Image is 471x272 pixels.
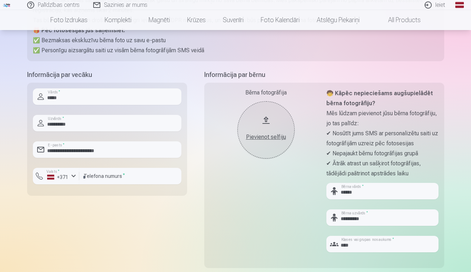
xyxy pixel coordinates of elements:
[33,45,439,55] p: ✅ Personīgu aizsargātu saiti uz visām bērna fotogrāfijām SMS veidā
[237,101,295,159] button: Pievienot selfiju
[210,88,322,97] div: Bērna fotogrāfija
[96,10,140,30] a: Komplekti
[3,3,11,7] img: /fa1
[33,168,79,184] button: Valsts*+371
[44,169,62,174] label: Valsts
[245,133,287,141] div: Pievienot selfiju
[308,10,368,30] a: Atslēgu piekariņi
[214,10,252,30] a: Suvenīri
[326,108,439,128] p: Mēs lūdzam pievienot jūsu bērna fotogrāfiju, jo tas palīdz:
[179,10,214,30] a: Krūzes
[47,174,69,181] div: +371
[252,10,308,30] a: Foto kalendāri
[368,10,429,30] a: All products
[27,70,187,80] h5: Informācija par vecāku
[326,128,439,149] p: ✔ Nosūtīt jums SMS ar personalizētu saiti uz fotogrāfijām uzreiz pēc fotosesijas
[33,27,125,34] strong: 🎁 Pēc fotosesijas jūs saņemsiet:
[204,70,444,80] h5: Informācija par bērnu
[140,10,179,30] a: Magnēti
[326,90,433,107] strong: 🧒 Kāpēc nepieciešams augšupielādēt bērna fotogrāfiju?
[33,35,439,45] p: ✅ Bezmaksas ekskluzīvu bērna foto uz savu e-pastu
[326,159,439,179] p: ✔ Ātrāk atrast un sašķirot fotogrāfijas, tādējādi paātrinot apstrādes laiku
[326,149,439,159] p: ✔ Nepajaukt bērnu fotogrāfijas grupā
[42,10,96,30] a: Foto izdrukas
